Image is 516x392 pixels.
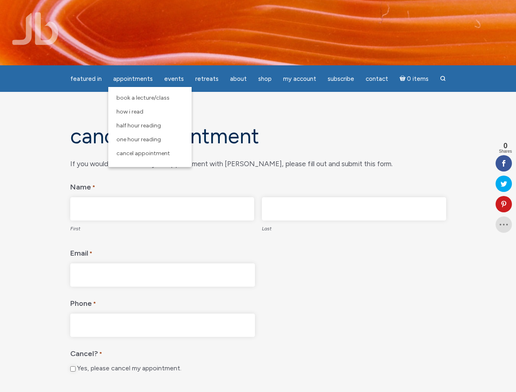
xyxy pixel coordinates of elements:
[164,75,184,82] span: Events
[400,75,407,82] i: Cart
[112,119,188,133] a: Half Hour Reading
[108,71,158,87] a: Appointments
[70,243,92,261] label: Email
[283,75,316,82] span: My Account
[407,76,429,82] span: 0 items
[190,71,223,87] a: Retreats
[116,150,170,157] span: Cancel Appointment
[499,149,512,154] span: Shares
[159,71,189,87] a: Events
[113,75,153,82] span: Appointments
[278,71,321,87] a: My Account
[195,75,219,82] span: Retreats
[225,71,252,87] a: About
[112,147,188,160] a: Cancel Appointment
[116,136,161,143] span: One Hour Reading
[253,71,277,87] a: Shop
[328,75,354,82] span: Subscribe
[116,94,170,101] span: Book a Lecture/Class
[262,220,446,235] label: Last
[230,75,247,82] span: About
[77,364,181,373] label: Yes, please cancel my appointment.
[323,71,359,87] a: Subscribe
[112,133,188,147] a: One Hour Reading
[70,125,446,148] h1: Cancel Appointment
[361,71,393,87] a: Contact
[70,177,446,194] legend: Name
[70,158,446,170] div: If you would like to cancel your appointment with [PERSON_NAME], please fill out and submit this ...
[112,105,188,119] a: How I Read
[366,75,388,82] span: Contact
[70,293,96,311] label: Phone
[112,91,188,105] a: Book a Lecture/Class
[70,220,255,235] label: First
[258,75,272,82] span: Shop
[65,71,107,87] a: featured in
[499,142,512,149] span: 0
[116,108,143,115] span: How I Read
[12,12,58,45] img: Jamie Butler. The Everyday Medium
[395,70,434,87] a: Cart0 items
[116,122,161,129] span: Half Hour Reading
[70,75,102,82] span: featured in
[70,343,446,361] legend: Cancel?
